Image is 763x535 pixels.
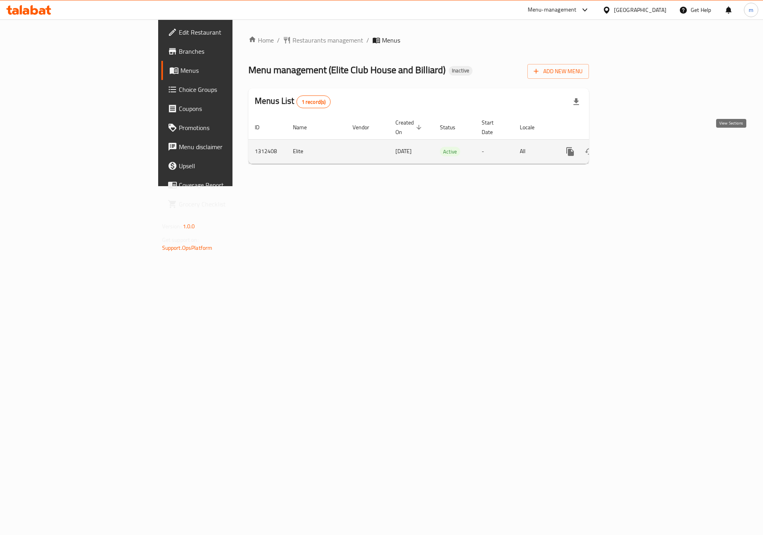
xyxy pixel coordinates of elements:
div: Total records count [296,95,331,108]
div: Inactive [449,66,473,76]
span: Menus [180,66,279,75]
button: Change Status [580,142,599,161]
a: Coupons [161,99,286,118]
span: Restaurants management [292,35,363,45]
span: Grocery Checklist [179,199,279,209]
span: Menu management ( Elite Club House and Billiard ) [248,61,445,79]
span: Active [440,147,460,156]
li: / [366,35,369,45]
span: Get support on: [162,235,199,245]
a: Menus [161,61,286,80]
span: Upsell [179,161,279,171]
span: Inactive [449,67,473,74]
span: Start Date [482,118,504,137]
span: Edit Restaurant [179,27,279,37]
table: enhanced table [248,115,643,164]
span: Choice Groups [179,85,279,94]
a: Promotions [161,118,286,137]
a: Support.OpsPlatform [162,243,213,253]
span: ID [255,123,270,132]
a: Edit Restaurant [161,23,286,42]
a: Menu disclaimer [161,137,286,156]
h2: Menus List [255,95,331,108]
span: Version: [162,221,182,232]
span: Menus [382,35,400,45]
div: Export file [567,92,586,111]
nav: breadcrumb [248,35,589,45]
td: - [475,139,513,163]
th: Actions [554,115,643,140]
td: All [513,139,554,163]
a: Upsell [161,156,286,175]
button: more [561,142,580,161]
span: m [749,6,753,14]
span: Menu disclaimer [179,142,279,152]
a: Restaurants management [283,35,363,45]
span: Name [293,123,317,132]
span: Created On [395,118,424,137]
a: Grocery Checklist [161,195,286,214]
button: Add New Menu [527,64,589,79]
span: Add New Menu [534,66,583,76]
a: Branches [161,42,286,61]
span: Status [440,123,466,132]
span: Coupons [179,104,279,113]
span: [DATE] [395,146,412,156]
span: Promotions [179,123,279,132]
span: Coverage Report [179,180,279,190]
span: 1.0.0 [183,221,195,232]
span: 1 record(s) [297,98,331,106]
a: Choice Groups [161,80,286,99]
span: Locale [520,123,545,132]
div: [GEOGRAPHIC_DATA] [614,6,666,14]
span: Vendor [352,123,380,132]
td: Elite [287,139,346,163]
span: Branches [179,47,279,56]
div: Menu-management [528,5,577,15]
a: Coverage Report [161,175,286,195]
